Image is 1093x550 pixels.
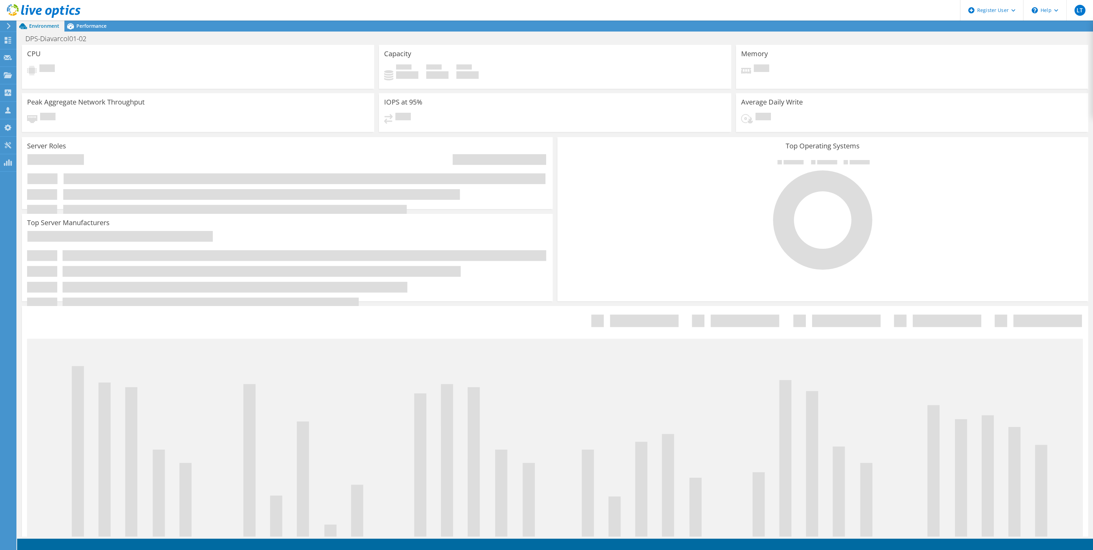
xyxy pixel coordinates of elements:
span: Pending [756,113,771,122]
span: LT [1074,5,1085,16]
h1: DPS-Diavarcol01-02 [22,35,97,42]
span: Used [396,64,412,71]
h3: Server Roles [27,142,66,150]
h4: 0 GiB [426,71,449,79]
span: Environment [29,23,59,29]
h4: 0 GiB [456,71,479,79]
h3: Average Daily Write [741,98,803,106]
h3: Top Server Manufacturers [27,219,110,227]
h4: 0 GiB [396,71,418,79]
span: Total [456,64,472,71]
h3: Capacity [384,50,411,58]
span: Pending [40,113,56,122]
span: Pending [754,64,769,74]
h3: CPU [27,50,41,58]
h3: Peak Aggregate Network Throughput [27,98,145,106]
h3: Top Operating Systems [563,142,1083,150]
svg: \n [1032,7,1038,13]
span: Pending [395,113,411,122]
span: Free [426,64,442,71]
h3: IOPS at 95% [384,98,422,106]
span: Performance [76,23,107,29]
span: Pending [39,64,55,74]
h3: Memory [741,50,768,58]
